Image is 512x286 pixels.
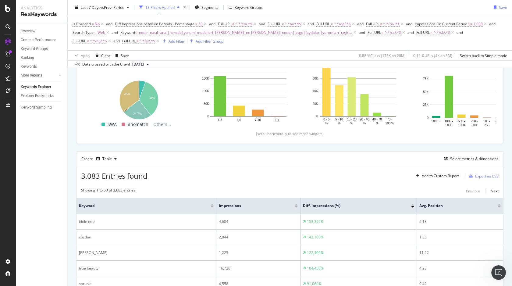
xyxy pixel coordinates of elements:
button: Add to Custom Report [414,171,459,181]
text: 60K [313,77,318,80]
button: Segments [192,2,221,12]
a: Overview [21,28,63,34]
div: Content Performance [21,37,56,43]
text: 5000 [446,123,453,127]
div: Save [499,5,507,10]
button: Switch back to Simple mode [457,51,507,60]
span: ^.*/ar/.*$ [285,20,301,28]
button: Apply [73,51,90,60]
div: 1,225 [219,250,298,256]
span: nedir|nasıl|anal|nerede|yorum|modelleri|[PERSON_NAME]|ne [PERSON_NAME]|neden|letgo|faydaları|yoru... [139,28,352,37]
div: Showing 1 to 50 of 3,083 entries [81,188,135,195]
div: Keyword Groups [235,5,263,10]
text: 4-6 [237,118,241,122]
div: Overview [21,28,35,34]
div: times [182,4,187,10]
div: and [308,21,314,27]
button: and [489,21,496,27]
text: 250 [484,123,489,127]
span: ≠ [382,30,384,35]
div: 0.88 % Clicks ( 173K on 20M ) [359,53,406,58]
div: 13 Filters Applied [145,5,175,10]
span: ^.*/hu/.*$ [90,37,107,45]
text: 500 [471,123,477,127]
iframe: Intercom live chat [491,265,506,280]
text: % [325,122,328,125]
button: and [259,21,265,27]
button: [DATE] [130,61,151,68]
div: 16,728 [219,266,298,271]
text: 150K [202,77,209,80]
button: Export as CSV [467,171,499,181]
text: 70 - [387,118,392,121]
div: Add to Custom Report [422,174,459,178]
text: 250 - [471,120,478,123]
span: ≠ [380,21,382,27]
button: and [209,21,215,27]
text: 0 - 100 [495,120,504,123]
text: 20 - 40 [360,118,369,121]
button: Add Filter [160,38,185,45]
text: 40 - 70 [372,118,382,121]
text: 100 - [483,120,490,123]
text: 1000 - [445,120,453,123]
span: Avg. Position [419,203,489,209]
button: and [106,21,112,27]
span: = [92,21,94,27]
text: 500 - [458,120,465,123]
div: 2,844 [219,234,298,240]
button: and [357,21,364,27]
button: Previous [466,188,481,195]
div: Export as CSV [475,173,499,179]
button: 13 Filters Applied [137,2,182,12]
span: Full URL [366,21,379,27]
div: and [407,30,414,35]
div: Switch back to Simple mode [460,53,507,58]
text: 7-10 [255,118,261,122]
div: and [457,30,463,35]
span: ≠ [87,38,89,44]
text: 1000 [458,123,465,127]
button: and [308,21,314,27]
span: ≠ [431,30,433,35]
span: Search Type [73,30,94,35]
span: = [94,30,97,35]
div: A chart. [311,63,406,126]
text: % [363,122,366,125]
button: Last 7 DaysvsPrev. Period [73,2,132,12]
a: Keywords [21,63,63,70]
text: 0 [427,116,428,120]
span: Web [98,28,105,37]
span: Diff Impressions between Periods - Percentage [115,21,194,27]
a: Keyword Groups [21,46,63,52]
div: Keywords [21,63,37,70]
svg: A chart. [91,77,186,121]
div: 0.12 % URLs ( 4K on 3M ) [413,53,452,58]
div: Add Filter [169,38,185,44]
span: ^.*/el/.*$ [139,37,155,45]
div: true beauty [79,266,214,271]
span: ≠ [137,38,139,44]
div: Next [491,188,499,194]
text: 100K [202,89,209,93]
text: 5 - 10 [335,118,343,121]
text: 75K [423,77,428,80]
div: cüzdan [79,234,214,240]
div: and [406,21,412,27]
a: Keyword Sampling [21,104,63,111]
div: Keywords Explorer [21,84,51,90]
text: % [350,122,353,125]
span: #nomatch [128,121,148,128]
span: No [95,20,100,28]
text: 40K [313,89,318,93]
span: Keyword [79,203,201,209]
span: Impressions [219,203,286,209]
span: 3,083 Entries found [81,171,148,181]
span: ≠ [232,21,234,27]
div: and [112,30,118,35]
text: % [338,122,340,125]
div: and [359,30,365,35]
button: Save [113,51,129,60]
